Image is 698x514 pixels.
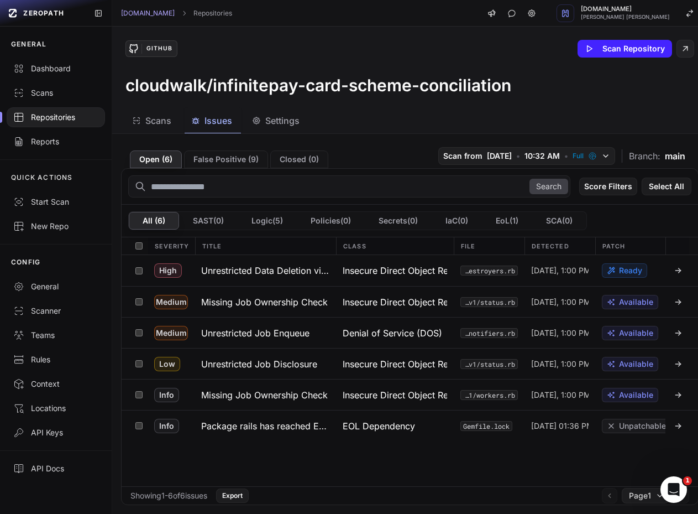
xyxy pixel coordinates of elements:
[154,357,180,371] span: Low
[13,463,98,474] div: API Docs
[13,427,98,438] div: API Keys
[629,490,651,501] span: Page 1
[23,9,64,18] span: ZEROPATH
[343,295,447,309] span: Insecure Direct Object Reference (IDOR)
[130,150,182,168] button: Open (6)
[343,419,415,433] span: EOL Dependency
[564,150,568,162] span: •
[122,348,698,379] div: Low Unrestricted Job Disclosure Insecure Direct Object Reference (IDOR) app/controllers/api/v1/st...
[204,114,232,127] span: Issues
[619,265,642,276] span: Ready
[460,390,518,400] button: app/controllers/api/v1/workers.rb
[201,419,329,433] h3: Package rails has reached End-of-Life
[122,379,698,410] div: Info Missing Job Ownership Check Insecure Direct Object Reference (IDOR) app/controllers/api/v1/w...
[201,264,329,277] h3: Unrestricted Data Deletion via Destroyers
[297,212,365,230] button: Policies(0)
[13,281,98,292] div: General
[121,9,232,18] nav: breadcrumb
[201,326,309,340] h3: Unrestricted Job Enqueue
[454,237,524,255] div: File
[195,411,336,441] button: Package rails has reached End-of-Life
[238,212,297,230] button: Logic(5)
[122,410,698,441] div: Info Package rails has reached End-of-Life EOL Dependency Gemfile.lock [DATE] 01:36 PM Unpatchable
[573,152,584,160] span: Full
[595,237,666,255] div: Patch
[460,266,518,276] button: app/controllers/api/v1/destroyers.rb
[531,420,589,432] span: [DATE] 01:36 PM
[443,150,482,162] span: Scan from
[531,328,589,339] span: [DATE], 1:00 PM
[531,297,589,308] span: [DATE], 1:00 PM
[365,212,432,230] button: Secrets(0)
[660,476,687,503] iframe: Intercom live chat
[619,297,653,308] span: Available
[524,150,560,162] span: 10:32 AM
[629,149,660,163] span: Branch:
[195,349,336,379] button: Unrestricted Job Disclosure
[13,196,98,207] div: Start Scan
[438,147,615,165] button: Scan from [DATE] • 10:32 AM • Full
[619,420,666,432] span: Unpatchable
[184,150,268,168] button: False Positive (9)
[270,150,328,168] button: Closed (0)
[579,178,637,195] button: Score Filters
[642,178,691,195] button: Select All
[130,490,207,501] div: Showing 1 - 6 of 6 issues
[11,40,46,49] p: GENERAL
[531,390,589,401] span: [DATE], 1:00 PM
[343,357,447,371] span: Insecure Direct Object Reference (IDOR)
[122,317,698,348] div: Medium Unrestricted Job Enqueue Denial of Service (DOS) app/controllers/api/v1/notifiers.rb [DATE...
[619,328,653,339] span: Available
[336,237,454,255] div: Class
[524,237,595,255] div: Detected
[460,421,512,431] code: Gemfile.lock
[13,354,98,365] div: Rules
[516,150,520,162] span: •
[460,297,518,307] button: app/controllers/api/v1/status.rb
[193,9,232,18] a: Repositories
[179,212,238,230] button: SAST(0)
[154,388,179,402] span: Info
[581,14,670,20] span: [PERSON_NAME] [PERSON_NAME]
[532,212,586,230] button: SCA(0)
[13,378,98,390] div: Context
[531,359,589,370] span: [DATE], 1:00 PM
[154,295,188,309] span: Medium
[122,286,698,317] div: Medium Missing Job Ownership Check Insecure Direct Object Reference (IDOR) app/controllers/api/v1...
[195,255,336,286] button: Unrestricted Data Deletion via Destroyers
[343,388,447,402] span: Insecure Direct Object Reference (IDOR)
[129,212,179,230] button: All (6)
[121,9,175,18] a: [DOMAIN_NAME]
[432,212,482,230] button: IaC(0)
[195,380,336,410] button: Missing Job Ownership Check
[529,179,568,194] button: Search
[578,40,672,58] button: Scan Repository
[195,237,337,255] div: Title
[265,114,300,127] span: Settings
[343,326,442,340] span: Denial of Service (DOS)
[122,255,698,286] div: High Unrestricted Data Deletion via Destroyers Insecure Direct Object Reference (IDOR) app/contro...
[201,295,328,309] h3: Missing Job Ownership Check
[619,390,653,401] span: Available
[13,112,98,123] div: Repositories
[460,328,518,338] button: app/controllers/api/v1/notifiers.rb
[487,150,512,162] span: [DATE]
[13,136,98,147] div: Reports
[201,388,328,402] h3: Missing Job Ownership Check
[13,403,98,414] div: Locations
[195,318,336,348] button: Unrestricted Job Enqueue
[145,114,171,127] span: Scans
[460,359,518,369] button: app/controllers/api/v1/status.rb
[622,488,669,503] button: Page1
[4,4,85,22] a: ZEROPATH
[11,173,73,182] p: QUICK ACTIONS
[201,357,317,371] h3: Unrestricted Job Disclosure
[11,258,40,267] p: CONFIG
[13,330,98,341] div: Teams
[13,305,98,316] div: Scanner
